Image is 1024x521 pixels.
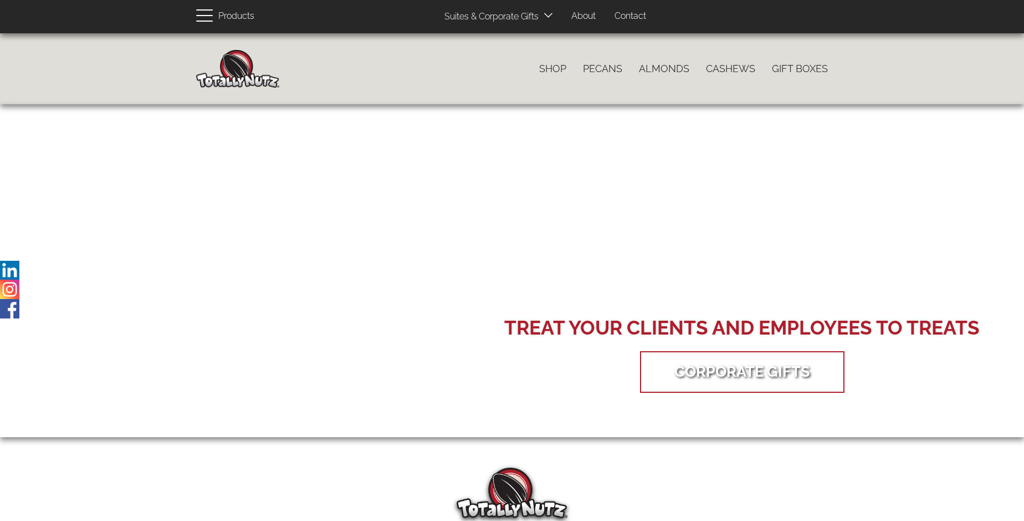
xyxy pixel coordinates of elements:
[631,57,698,80] a: Almonds
[196,50,279,88] img: Home
[606,6,654,27] a: Contact
[575,57,631,80] a: Pecans
[764,57,836,80] a: Gift Boxes
[218,8,254,24] span: Products
[563,6,604,27] a: About
[457,468,567,518] img: Totally Nutz Logo
[658,354,827,389] a: Corporate Gifts
[531,57,575,80] a: Shop
[698,57,764,80] a: Cashews
[436,6,542,28] a: Suites & Corporate Gifts
[504,314,980,342] div: Treat your Clients and Employees to Treats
